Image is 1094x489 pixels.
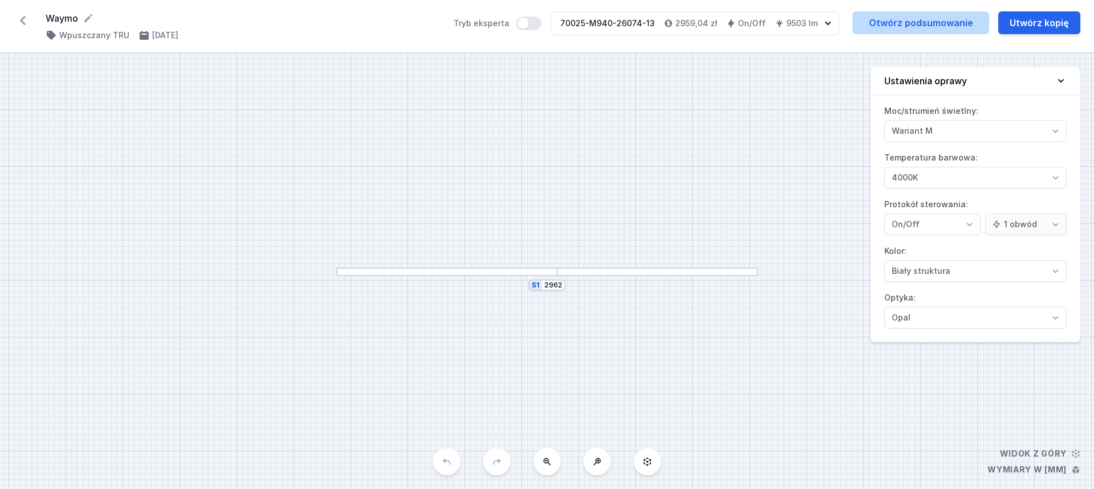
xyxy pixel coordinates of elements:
select: Temperatura barwowa: [884,167,1067,188]
button: Ustawienia oprawy [871,67,1080,95]
select: Protokół sterowania: [884,213,981,235]
select: Optyka: [884,307,1067,328]
div: 70025-M940-26074-13 [560,18,655,29]
h4: On/Off [738,18,766,29]
label: Temperatura barwowa: [884,149,1067,188]
select: Moc/strumień świetlny: [884,120,1067,142]
button: Edytuj nazwę projektu [83,13,94,24]
label: Moc/strumień świetlny: [884,102,1067,142]
label: Tryb eksperta [454,17,541,30]
h4: 2959,04 zł [675,18,717,29]
h4: 9503 lm [786,18,818,29]
h4: [DATE] [152,30,178,41]
input: Wymiar [mm] [544,281,562,290]
label: Optyka: [884,289,1067,328]
h4: Ustawienia oprawy [884,74,967,88]
a: Otwórz podsumowanie [852,11,989,34]
button: Utwórz kopię [998,11,1080,34]
form: Waymo [46,11,440,25]
select: Kolor: [884,260,1067,282]
label: Protokół sterowania: [884,195,1067,235]
label: Kolor: [884,242,1067,282]
button: Tryb eksperta [516,17,541,30]
h4: Wpuszczany TRU [59,30,129,41]
button: 70025-M940-26074-132959,04 złOn/Off9503 lm [550,11,839,35]
select: Protokół sterowania: [985,213,1067,235]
